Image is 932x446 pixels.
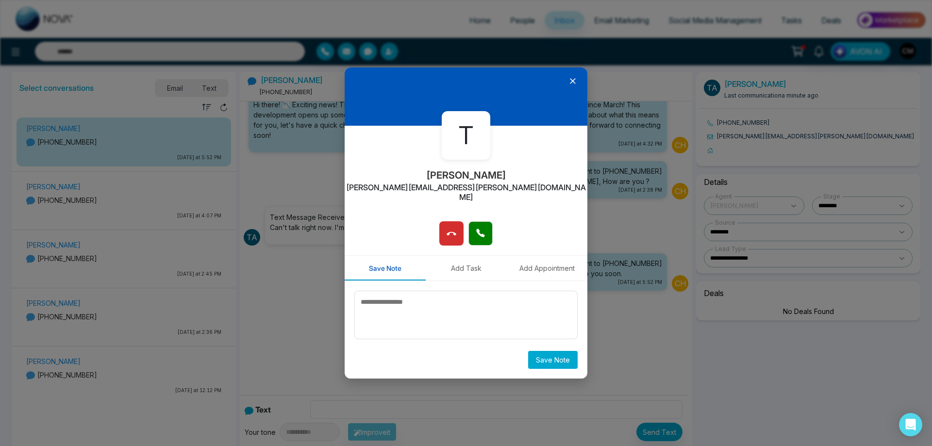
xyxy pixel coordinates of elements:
[345,183,587,201] h2: [PERSON_NAME][EMAIL_ADDRESS][PERSON_NAME][DOMAIN_NAME]
[899,413,922,436] div: Open Intercom Messenger
[506,256,587,281] button: Add Appointment
[459,117,473,154] span: T
[345,256,426,281] button: Save Note
[528,351,578,369] button: Save Note
[426,256,507,281] button: Add Task
[426,169,506,181] h2: [PERSON_NAME]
